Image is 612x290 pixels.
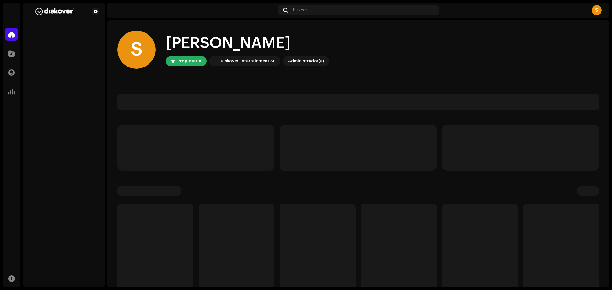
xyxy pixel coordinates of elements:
[210,57,218,65] img: 297a105e-aa6c-4183-9ff4-27133c00f2e2
[288,57,324,65] div: Administrador(a)
[178,57,201,65] div: Propietario
[592,5,602,15] div: S
[221,57,275,65] div: Diskover Entertainment SL
[166,33,329,53] div: [PERSON_NAME]
[28,8,82,15] img: b627a117-4a24-417a-95e9-2d0c90689367
[293,8,307,13] span: Buscar
[117,31,156,69] div: S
